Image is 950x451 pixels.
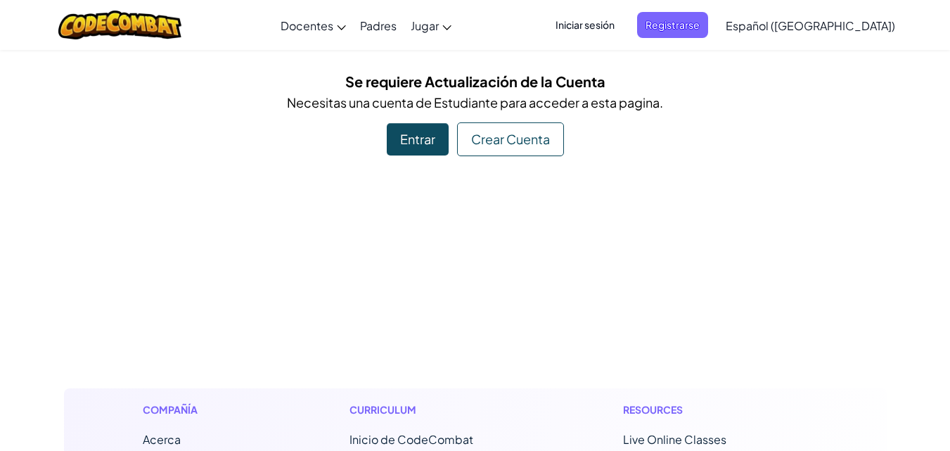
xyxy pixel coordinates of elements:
[387,123,449,155] div: Entrar
[404,6,458,44] a: Jugar
[726,18,895,33] span: Español ([GEOGRAPHIC_DATA])
[623,402,808,417] h1: Resources
[274,6,353,44] a: Docentes
[547,12,623,38] button: Iniciar sesión
[719,6,902,44] a: Español ([GEOGRAPHIC_DATA])
[143,402,260,417] h1: Compañía
[281,18,333,33] span: Docentes
[623,432,726,447] a: Live Online Classes
[143,432,181,447] a: Acerca
[349,402,534,417] h1: Curriculum
[349,432,473,447] span: Inicio de CodeCombat
[353,6,404,44] a: Padres
[75,92,876,113] p: Necesitas una cuenta de Estudiante para acceder a esta pagina.
[75,70,876,92] h5: Se requiere Actualización de la Cuenta
[457,122,564,156] div: Crear Cuenta
[637,12,708,38] button: Registrarse
[58,11,181,39] img: CodeCombat logo
[411,18,439,33] span: Jugar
